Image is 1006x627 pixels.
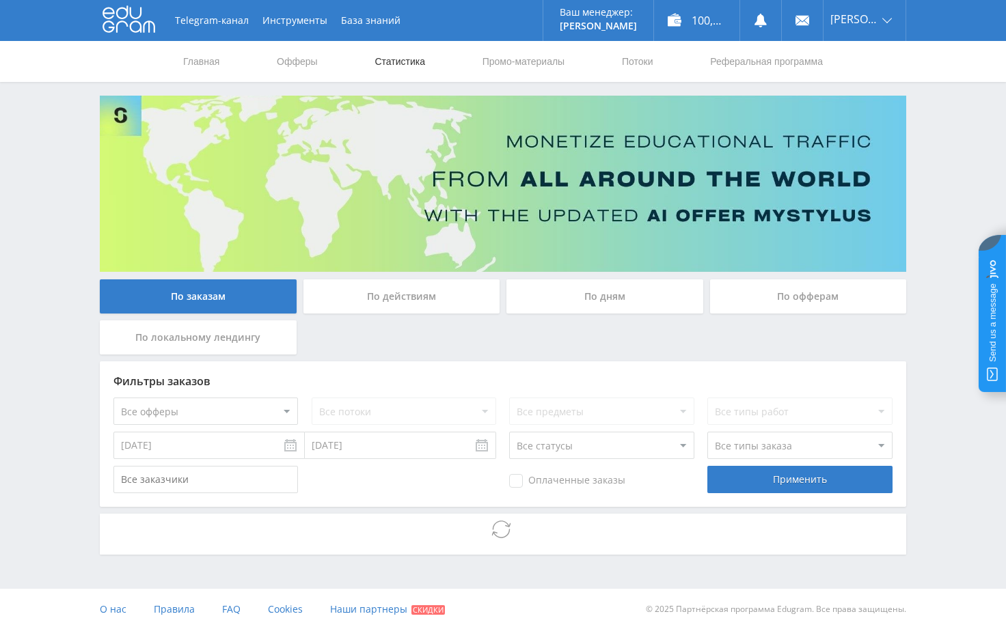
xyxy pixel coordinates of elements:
span: Наши партнеры [330,602,407,615]
img: Banner [100,96,906,272]
span: Правила [154,602,195,615]
span: Оплаченные заказы [509,474,625,488]
a: Офферы [275,41,319,82]
div: По офферам [710,279,907,313]
p: Ваш менеджер: [560,7,637,18]
a: Главная [182,41,221,82]
span: [PERSON_NAME] [830,14,878,25]
a: Реферальная программа [709,41,824,82]
p: [PERSON_NAME] [560,20,637,31]
div: По действиям [303,279,500,313]
span: Cookies [268,602,303,615]
a: Статистика [373,41,426,82]
div: Фильтры заказов [113,375,893,387]
div: По дням [506,279,703,313]
span: О нас [100,602,126,615]
a: Потоки [621,41,655,82]
a: Промо-материалы [481,41,566,82]
div: Применить [707,466,892,493]
span: Скидки [411,605,445,615]
div: По локальному лендингу [100,320,297,354]
div: По заказам [100,279,297,313]
span: FAQ [222,602,241,615]
input: Все заказчики [113,466,298,493]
